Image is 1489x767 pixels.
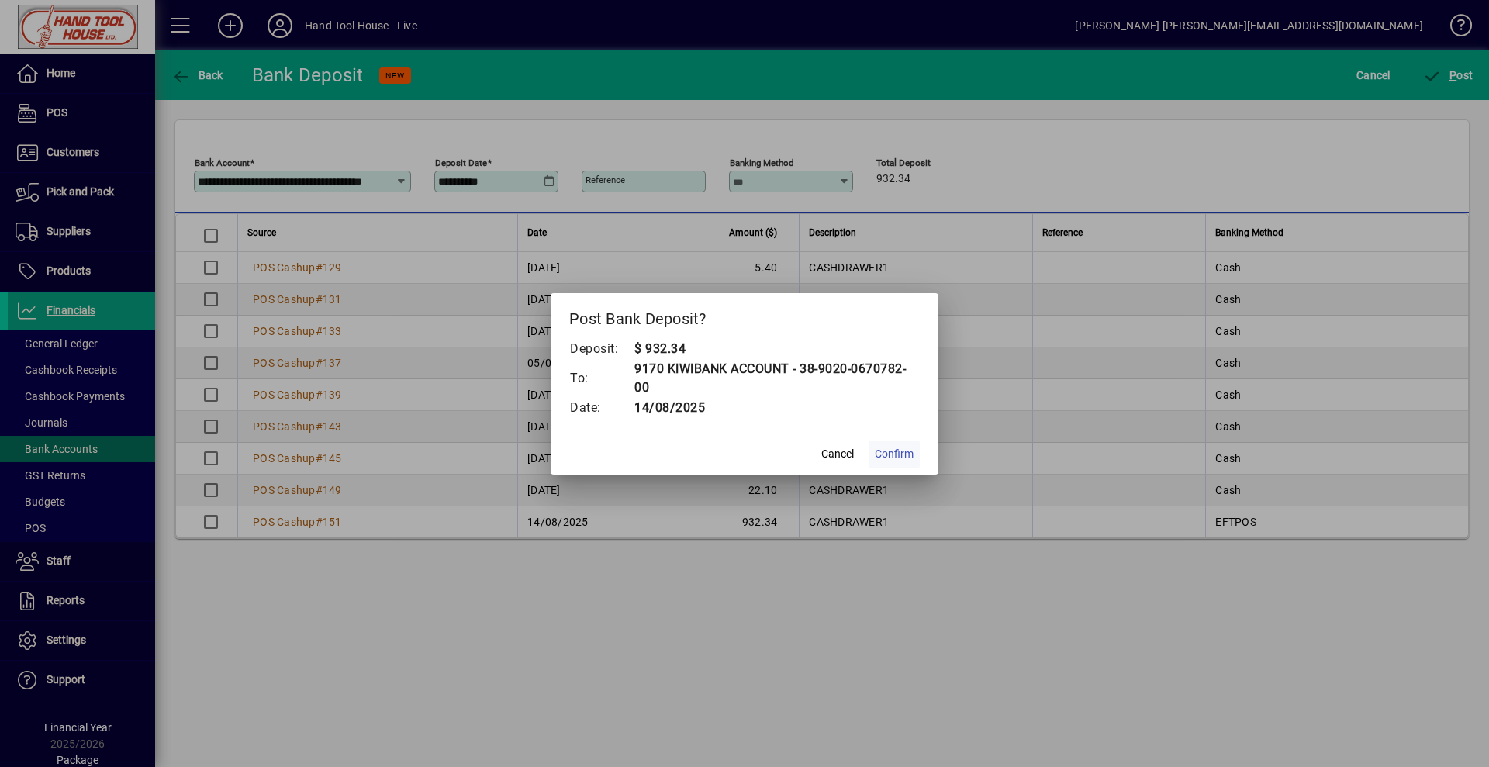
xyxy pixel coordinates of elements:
button: Cancel [813,441,862,468]
td: To: [569,359,634,398]
td: $ 932.34 [634,339,920,359]
span: Cancel [821,446,854,462]
td: Date: [569,398,634,418]
td: 9170 KIWIBANK ACCOUNT - 38-9020-0670782-00 [634,359,920,398]
h2: Post Bank Deposit? [551,293,938,338]
td: Deposit: [569,339,634,359]
td: 14/08/2025 [634,398,920,418]
button: Confirm [869,441,920,468]
span: Confirm [875,446,914,462]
